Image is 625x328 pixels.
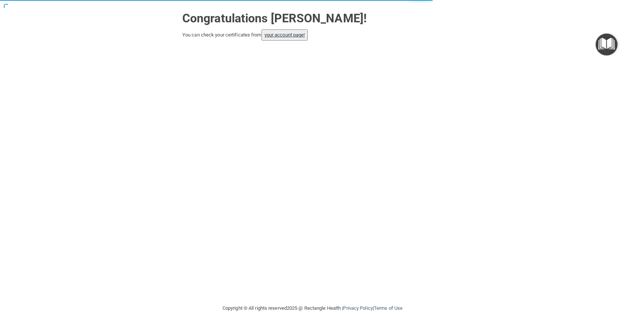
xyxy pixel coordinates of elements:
[262,29,308,41] button: your account page!
[182,11,367,25] strong: Congratulations [PERSON_NAME]!
[596,34,618,55] button: Open Resource Center
[182,29,443,41] div: You can check your certificates from
[265,32,305,38] a: your account page!
[374,305,403,311] a: Terms of Use
[177,296,448,320] div: Copyright © All rights reserved 2025 @ Rectangle Health | |
[343,305,372,311] a: Privacy Policy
